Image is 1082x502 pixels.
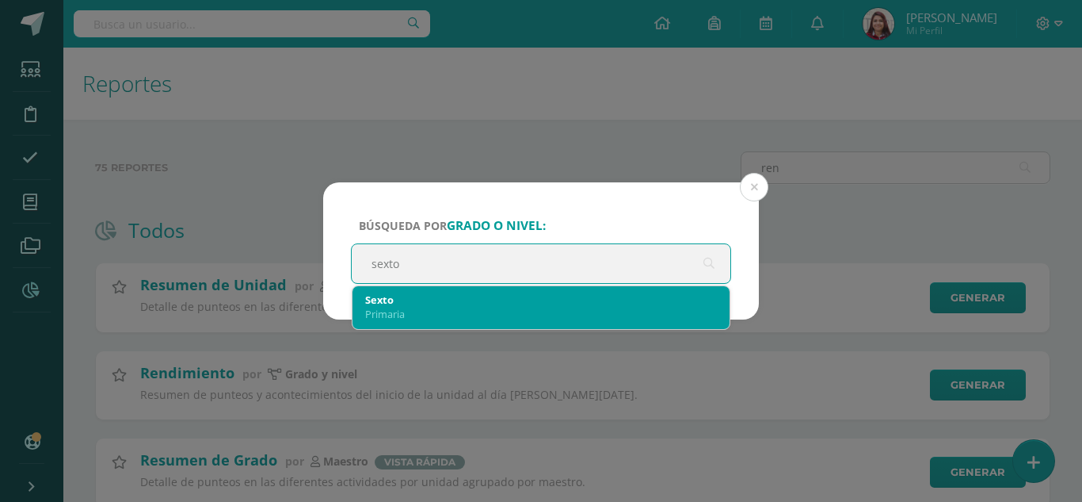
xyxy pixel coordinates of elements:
[359,218,546,233] span: Búsqueda por
[365,307,717,321] div: Primaria
[740,173,768,201] button: Close (Esc)
[352,244,730,283] input: ej. Primero primaria, etc.
[365,293,717,307] div: Sexto
[447,217,546,234] strong: grado o nivel:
